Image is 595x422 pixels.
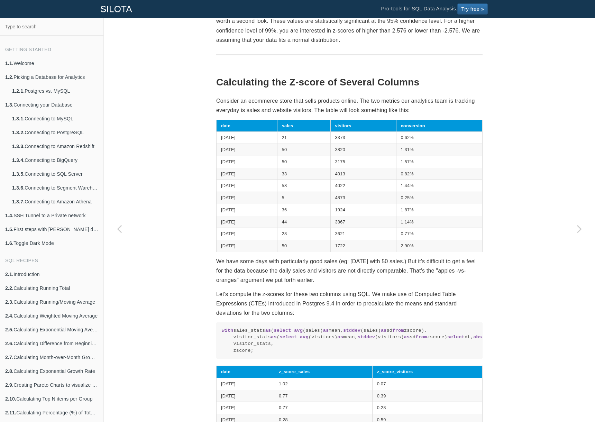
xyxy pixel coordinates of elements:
li: Pro-tools for SQL Data Analysis. [374,0,495,18]
td: [DATE] [217,240,277,252]
span: as [265,328,271,333]
p: Consider an ecommerce store that sells products online. The two metrics our analytics team is tra... [216,96,483,115]
td: 44 [277,216,330,228]
td: 0.77 [274,390,373,402]
td: 2.90% [396,240,482,252]
td: [DATE] [217,168,277,180]
b: 1.4. [5,213,13,218]
b: 2.6. [5,341,13,346]
td: [DATE] [217,204,277,216]
td: 1.57% [396,156,482,168]
a: 1.3.4.Connecting to BigQuery [7,153,103,167]
span: abs [473,334,482,340]
td: 3175 [330,156,396,168]
a: 1.3.3.Connecting to Amazon Redshift [7,139,103,153]
td: 0.62% [396,132,482,144]
b: 1.3.5. [12,171,25,177]
th: conversion [396,120,482,132]
a: 1.2.1.Postgres vs. MySQL [7,84,103,98]
a: 1.3.1.Connecting to MySQL [7,112,103,126]
a: SILOTA [95,0,137,18]
td: [DATE] [217,228,277,240]
td: 3867 [330,216,396,228]
td: [DATE] [217,216,277,228]
b: 1.3.7. [12,199,25,204]
th: sales [277,120,330,132]
td: 0.77% [396,228,482,240]
td: 5 [277,192,330,204]
b: 1.3.2. [12,130,25,135]
td: 1.14% [396,216,482,228]
td: 1722 [330,240,396,252]
td: 21 [277,132,330,144]
iframe: Drift Widget Chat Controller [560,387,587,414]
span: from [392,328,404,333]
b: 2.4. [5,313,13,319]
td: 1.87% [396,204,482,216]
p: We have some days with particularly good sales (eg: [DATE] with 50 sales.) But it's difficult to ... [216,257,483,285]
td: 3820 [330,144,396,156]
code: sales_stats ( (sales) mean, (sales) sd zscore), visitor_stats ( (visitors) mean, (visitors) sd zs... [222,327,477,354]
td: [DATE] [217,156,277,168]
td: 3373 [330,132,396,144]
span: from [415,334,427,340]
span: select [280,334,297,340]
td: 1924 [330,204,396,216]
th: z_score_sales [274,366,373,378]
td: 0.28 [372,402,482,414]
td: 50 [277,240,330,252]
a: 1.3.2.Connecting to PostgreSQL [7,126,103,139]
th: date [217,120,277,132]
h2: Calculating the Z-score of Several Columns [216,77,483,88]
th: visitors [330,120,396,132]
b: 2.11. [5,410,16,415]
p: It is generally accepted that z-scores lower than -1.96 or higher than 1.96 to be outliers, or at... [216,7,483,45]
input: Type to search [2,20,101,33]
span: as [323,328,329,333]
a: 1.3.7.Connecting to Amazon Athena [7,195,103,209]
td: 36 [277,204,330,216]
b: 1.3.6. [12,185,25,191]
td: 4873 [330,192,396,204]
b: 1.3.4. [12,157,25,163]
td: 58 [277,180,330,192]
td: 1.02 [274,378,373,390]
b: 2.10. [5,396,16,402]
td: 50 [277,144,330,156]
td: 1.44% [396,180,482,192]
a: 1.3.6.Connecting to Segment Warehouse [7,181,103,195]
a: Previous page: Calculating Top N items and Aggregating (sum) the remainder into [104,35,135,422]
span: stddev [358,334,375,340]
td: [DATE] [217,402,274,414]
span: select [447,334,465,340]
td: 0.39 [372,390,482,402]
td: [DATE] [217,378,274,390]
td: 3621 [330,228,396,240]
b: 2.2. [5,285,13,291]
td: [DATE] [217,132,277,144]
td: 0.82% [396,168,482,180]
td: [DATE] [217,390,274,402]
b: 2.7. [5,355,13,360]
span: stddev [343,328,360,333]
span: as [337,334,343,340]
b: 1.2. [5,74,13,80]
td: [DATE] [217,192,277,204]
b: 2.5. [5,327,13,332]
td: [DATE] [217,144,277,156]
p: Let's compute the z-scores for these two columns using SQL. We make use of Computed Table Express... [216,290,483,318]
span: as [381,328,387,333]
span: avg [300,334,309,340]
span: with [222,328,233,333]
td: 0.07 [372,378,482,390]
td: 4022 [330,180,396,192]
b: 2.3. [5,299,13,305]
a: 1.3.5.Connecting to SQL Server [7,167,103,181]
td: 4013 [330,168,396,180]
td: 50 [277,156,330,168]
span: avg [294,328,303,333]
th: date [217,366,274,378]
td: [DATE] [217,180,277,192]
b: 2.8. [5,368,13,374]
b: 1.3.1. [12,116,25,121]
